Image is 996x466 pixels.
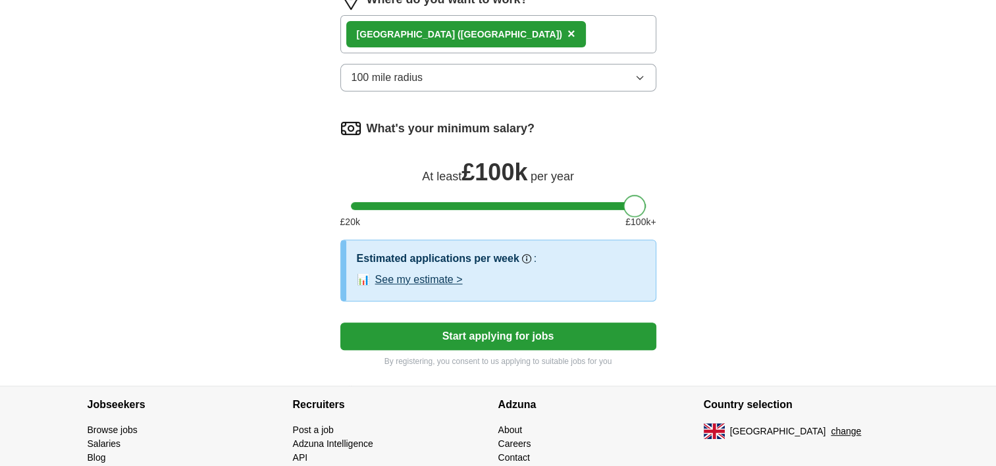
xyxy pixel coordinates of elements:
img: UK flag [704,423,725,439]
button: Start applying for jobs [340,323,656,350]
a: Blog [88,452,106,463]
a: Post a job [293,425,334,435]
button: 100 mile radius [340,64,656,91]
span: [GEOGRAPHIC_DATA] [730,425,826,438]
button: × [567,24,575,44]
button: change [831,425,861,438]
a: Adzuna Intelligence [293,438,373,449]
a: Salaries [88,438,121,449]
span: 100 mile radius [352,70,423,86]
span: 📊 [357,272,370,288]
a: Browse jobs [88,425,138,435]
span: ([GEOGRAPHIC_DATA]) [458,29,562,39]
span: £ 100k [461,159,527,186]
span: per year [531,170,574,183]
a: Careers [498,438,531,449]
h3: : [534,251,537,267]
span: £ 20 k [340,215,360,229]
img: salary.png [340,118,361,139]
a: About [498,425,523,435]
label: What's your minimum salary? [367,120,535,138]
button: See my estimate > [375,272,463,288]
p: By registering, you consent to us applying to suitable jobs for you [340,355,656,367]
a: API [293,452,308,463]
a: Contact [498,452,530,463]
strong: [GEOGRAPHIC_DATA] [357,29,456,39]
h4: Country selection [704,386,909,423]
span: At least [422,170,461,183]
h3: Estimated applications per week [357,251,519,267]
span: × [567,26,575,41]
